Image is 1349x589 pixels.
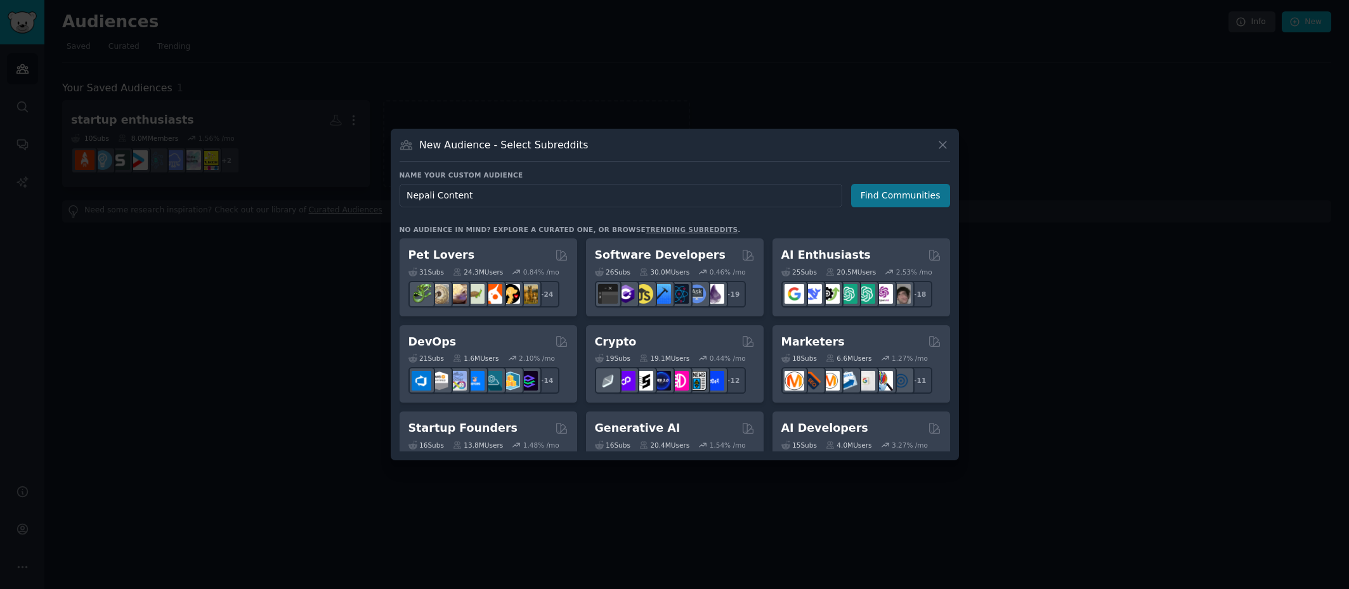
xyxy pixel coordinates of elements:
h2: Marketers [781,334,845,350]
img: chatgpt_prompts_ [856,284,875,304]
h2: Generative AI [595,420,681,436]
img: PlatformEngineers [518,371,538,391]
div: 3.27 % /mo [892,441,928,450]
div: + 24 [533,281,559,307]
div: 30.0M Users [639,268,689,276]
div: 2.10 % /mo [519,354,555,363]
div: 20.4M Users [639,441,689,450]
img: AskComputerScience [687,284,707,304]
div: + 12 [719,367,746,394]
img: ballpython [429,284,449,304]
img: dogbreed [518,284,538,304]
div: + 11 [906,367,932,394]
div: 26 Sub s [595,268,630,276]
div: 4.0M Users [826,441,872,450]
div: 13.8M Users [453,441,503,450]
button: Find Communities [851,184,950,207]
img: platformengineering [483,371,502,391]
h2: Crypto [595,334,637,350]
img: AskMarketing [820,371,840,391]
h2: AI Enthusiasts [781,247,871,263]
div: 19 Sub s [595,354,630,363]
div: 19.1M Users [639,354,689,363]
img: ArtificalIntelligence [891,284,911,304]
img: GoogleGeminiAI [785,284,804,304]
img: chatgpt_promptDesign [838,284,857,304]
img: learnjavascript [634,284,653,304]
img: CryptoNews [687,371,707,391]
div: 2.53 % /mo [896,268,932,276]
img: Docker_DevOps [447,371,467,391]
img: cockatiel [483,284,502,304]
img: OpenAIDev [873,284,893,304]
div: 21 Sub s [408,354,444,363]
img: Emailmarketing [838,371,857,391]
img: turtle [465,284,485,304]
img: ethfinance [598,371,618,391]
div: 15 Sub s [781,441,817,450]
img: azuredevops [412,371,431,391]
img: herpetology [412,284,431,304]
h3: Name your custom audience [400,171,950,179]
img: DevOpsLinks [465,371,485,391]
input: Pick a short name, like "Digital Marketers" or "Movie-Goers" [400,184,842,207]
img: defi_ [705,371,724,391]
div: 16 Sub s [595,441,630,450]
div: 1.54 % /mo [710,441,746,450]
div: + 18 [906,281,932,307]
div: 0.46 % /mo [710,268,746,276]
div: 1.27 % /mo [892,354,928,363]
img: 0xPolygon [616,371,635,391]
div: + 19 [719,281,746,307]
div: 0.84 % /mo [523,268,559,276]
a: trending subreddits [646,226,738,233]
img: AWS_Certified_Experts [429,371,449,391]
img: defiblockchain [669,371,689,391]
h3: New Audience - Select Subreddits [419,138,588,152]
img: PetAdvice [500,284,520,304]
img: software [598,284,618,304]
div: 31 Sub s [408,268,444,276]
div: 16 Sub s [408,441,444,450]
img: reactnative [669,284,689,304]
h2: Startup Founders [408,420,518,436]
img: bigseo [802,371,822,391]
div: 1.6M Users [453,354,499,363]
img: iOSProgramming [651,284,671,304]
img: googleads [856,371,875,391]
h2: Pet Lovers [408,247,475,263]
div: No audience in mind? Explore a curated one, or browse . [400,225,741,234]
img: ethstaker [634,371,653,391]
div: 18 Sub s [781,354,817,363]
img: AItoolsCatalog [820,284,840,304]
img: content_marketing [785,371,804,391]
img: OnlineMarketing [891,371,911,391]
img: DeepSeek [802,284,822,304]
img: MarketingResearch [873,371,893,391]
div: 20.5M Users [826,268,876,276]
div: 6.6M Users [826,354,872,363]
img: web3 [651,371,671,391]
img: leopardgeckos [447,284,467,304]
div: 1.48 % /mo [523,441,559,450]
h2: DevOps [408,334,457,350]
div: 24.3M Users [453,268,503,276]
h2: AI Developers [781,420,868,436]
img: elixir [705,284,724,304]
h2: Software Developers [595,247,726,263]
div: 0.44 % /mo [710,354,746,363]
img: aws_cdk [500,371,520,391]
div: + 14 [533,367,559,394]
div: 25 Sub s [781,268,817,276]
img: csharp [616,284,635,304]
